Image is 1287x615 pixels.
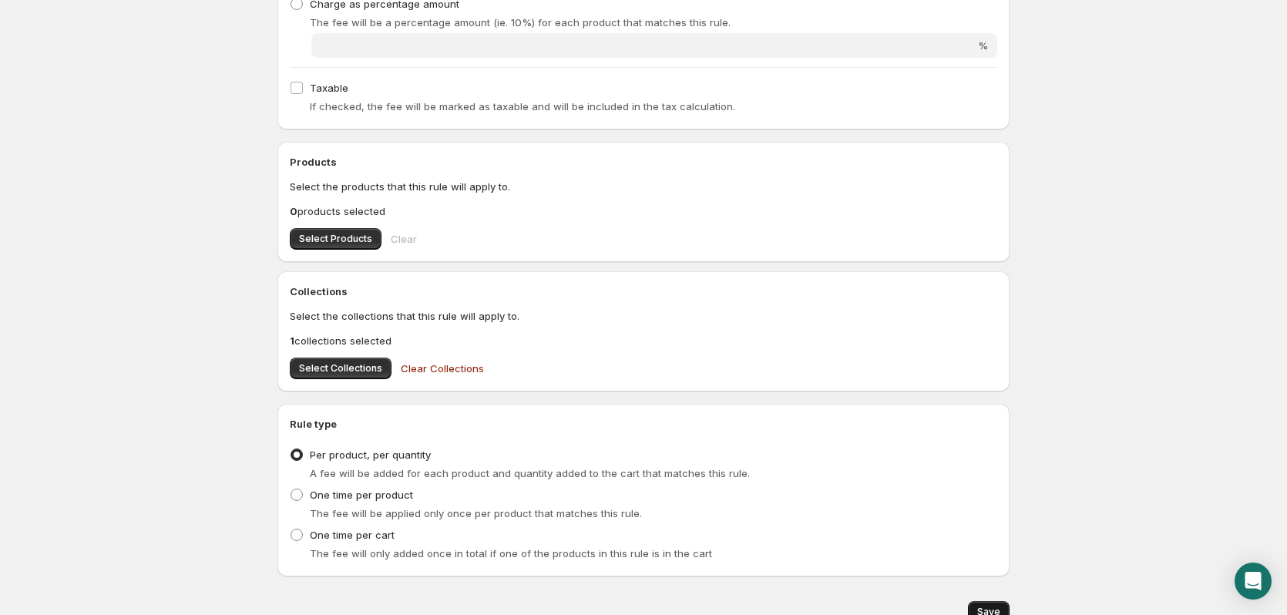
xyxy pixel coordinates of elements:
b: 0 [290,205,297,217]
h2: Collections [290,284,997,299]
span: % [978,39,988,52]
button: Select Products [290,228,381,250]
p: The fee will be a percentage amount (ie. 10%) for each product that matches this rule. [310,15,997,30]
p: products selected [290,203,997,219]
span: The fee will be applied only once per product that matches this rule. [310,507,642,519]
span: Select Collections [299,362,382,375]
span: The fee will only added once in total if one of the products in this rule is in the cart [310,547,712,560]
span: Select Products [299,233,372,245]
span: Taxable [310,82,348,94]
span: Per product, per quantity [310,449,431,461]
button: Clear Collections [391,353,493,384]
p: Select the products that this rule will apply to. [290,179,997,194]
b: 1 [290,334,294,347]
span: Clear Collections [401,361,484,376]
button: Select Collections [290,358,391,379]
span: If checked, the fee will be marked as taxable and will be included in the tax calculation. [310,100,735,113]
span: One time per product [310,489,413,501]
h2: Rule type [290,416,997,432]
p: collections selected [290,333,997,348]
span: One time per cart [310,529,395,541]
h2: Products [290,154,997,170]
p: Select the collections that this rule will apply to. [290,308,997,324]
div: Open Intercom Messenger [1235,563,1272,600]
span: A fee will be added for each product and quantity added to the cart that matches this rule. [310,467,750,479]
